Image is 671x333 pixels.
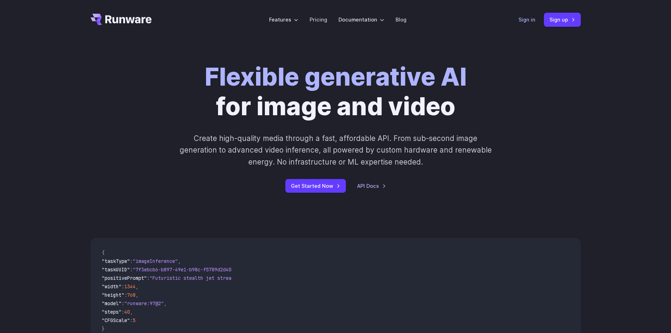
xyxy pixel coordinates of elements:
strong: Flexible generative AI [205,62,467,92]
span: "7f3ebcb6-b897-49e1-b98c-f5789d2d40d7" [133,266,240,273]
span: "positivePrompt" [102,275,147,281]
a: Get Started Now [285,179,346,193]
span: } [102,326,105,332]
span: : [130,258,133,264]
span: "taskType" [102,258,130,264]
h1: for image and video [205,62,467,121]
span: , [178,258,181,264]
span: { [102,249,105,256]
p: Create high-quality media through a fast, affordable API. From sub-second image generation to adv... [179,132,492,168]
span: , [130,309,133,315]
span: "height" [102,292,124,298]
span: : [122,309,124,315]
a: Pricing [310,16,327,24]
span: 768 [127,292,136,298]
span: : [122,300,124,307]
span: "runware:97@2" [124,300,164,307]
span: "imageInference" [133,258,178,264]
a: Sign in [518,16,535,24]
span: , [164,300,167,307]
span: 5 [133,317,136,323]
span: 1344 [124,283,136,290]
a: Sign up [544,13,581,26]
span: : [130,266,133,273]
label: Features [269,16,298,24]
a: API Docs [357,182,386,190]
span: "model" [102,300,122,307]
a: Go to / [91,14,152,25]
span: 40 [124,309,130,315]
a: Blog [396,16,406,24]
span: : [130,317,133,323]
span: "steps" [102,309,122,315]
label: Documentation [338,16,384,24]
span: : [124,292,127,298]
span: , [136,292,138,298]
span: "width" [102,283,122,290]
span: "taskUUID" [102,266,130,273]
span: : [122,283,124,290]
span: "Futuristic stealth jet streaking through a neon-lit cityscape with glowing purple exhaust" [150,275,406,281]
span: "CFGScale" [102,317,130,323]
span: , [136,283,138,290]
span: : [147,275,150,281]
